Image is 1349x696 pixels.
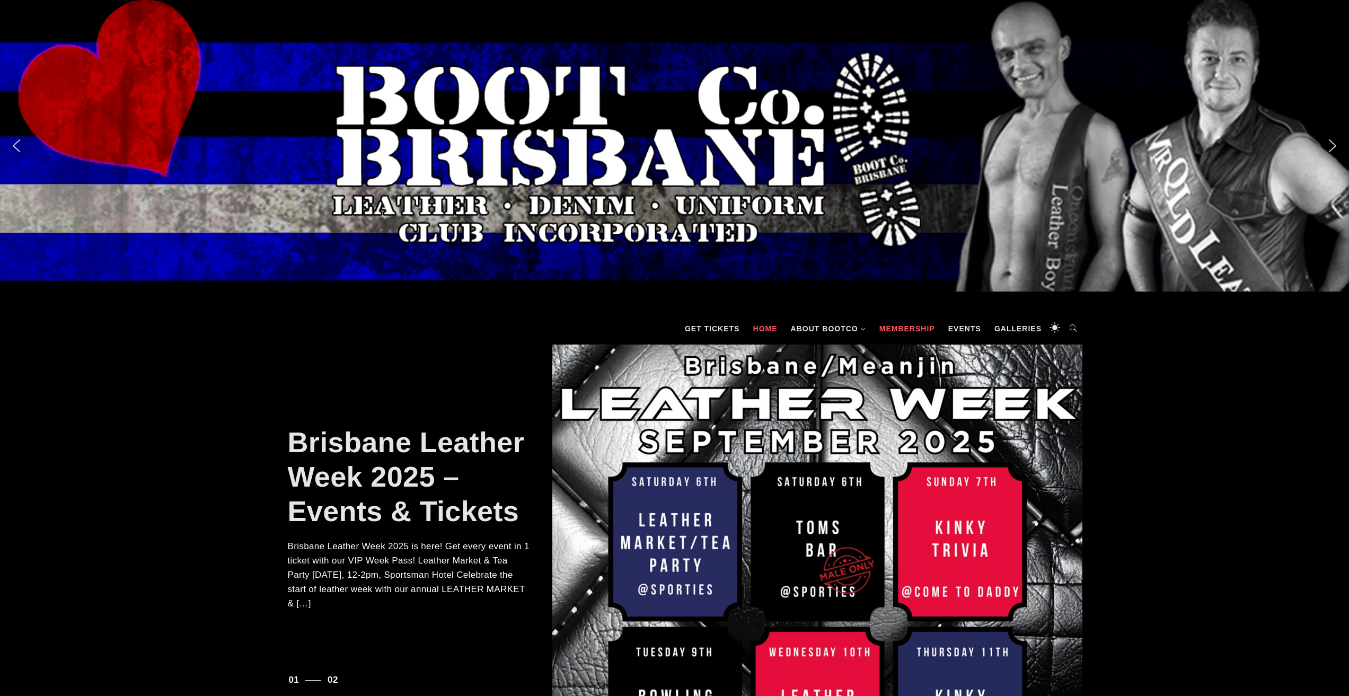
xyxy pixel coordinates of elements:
[680,313,745,345] a: GET TICKETS
[327,666,339,694] button: 2
[943,313,986,345] a: Events
[874,313,940,345] a: Membership
[288,539,531,611] p: Brisbane Leather Week 2025 is here! Get every event in 1 ticket with our VIP Week Pass! Leather M...
[1324,137,1341,154] img: next arrow
[8,137,25,154] img: previous arrow
[748,313,783,345] a: Home
[288,666,301,694] button: 1
[288,426,525,527] a: Brisbane Leather Week 2025 – Events & Tickets
[786,313,871,345] a: About BootCo
[989,313,1047,345] a: Galleries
